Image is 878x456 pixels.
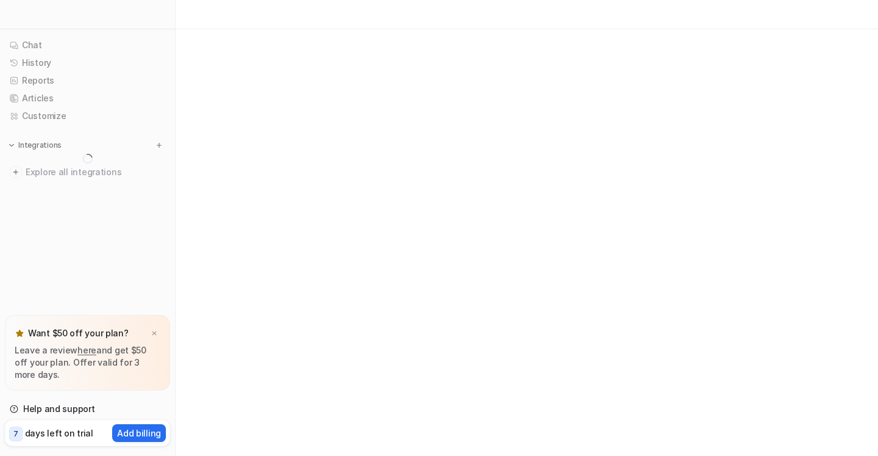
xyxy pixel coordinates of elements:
img: star [15,328,24,338]
a: Help and support [5,400,170,418]
p: Want $50 off your plan? [28,327,129,339]
a: Articles [5,90,170,107]
button: Add billing [112,424,166,442]
a: History [5,54,170,71]
button: Integrations [5,139,65,151]
a: Reports [5,72,170,89]
img: menu_add.svg [155,141,163,150]
p: Add billing [117,427,161,440]
p: Integrations [18,140,62,150]
a: Chat [5,37,170,54]
a: Explore all integrations [5,164,170,181]
p: 7 [13,429,18,440]
img: expand menu [7,141,16,150]
img: x [151,330,158,338]
p: Leave a review and get $50 off your plan. Offer valid for 3 more days. [15,344,160,381]
span: Explore all integrations [26,162,165,182]
a: Customize [5,107,170,125]
p: days left on trial [25,427,93,440]
a: here [77,345,96,355]
img: explore all integrations [10,166,22,178]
